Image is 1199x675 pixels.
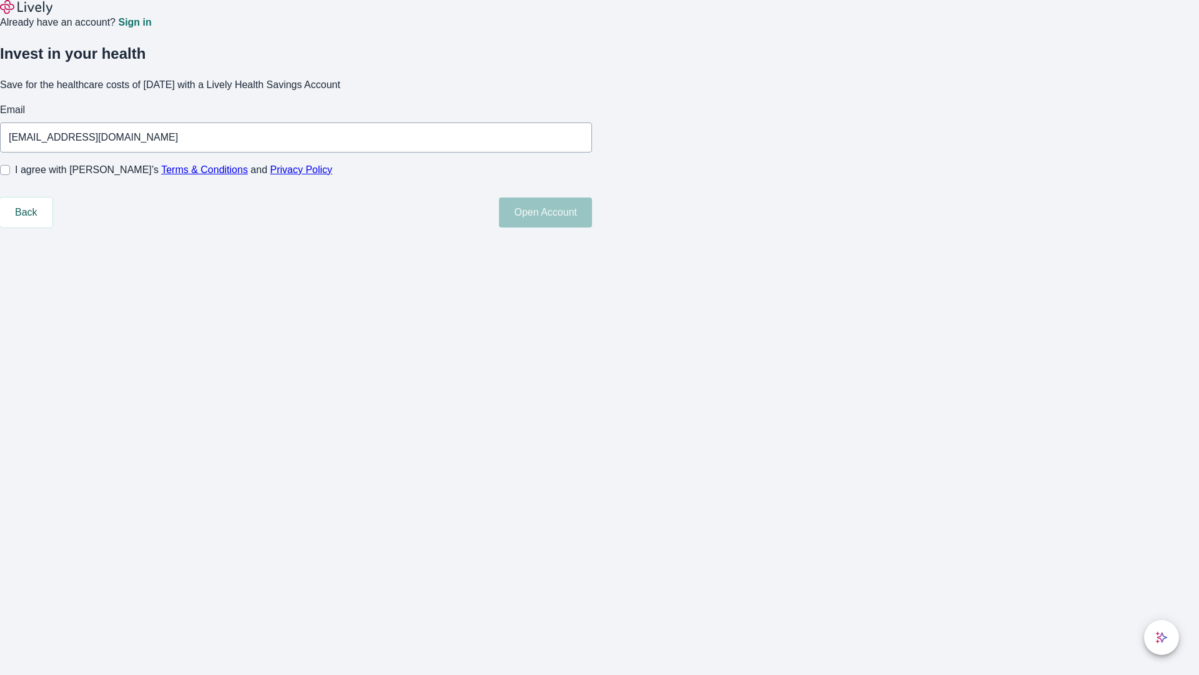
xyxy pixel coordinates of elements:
button: chat [1144,620,1179,655]
a: Terms & Conditions [161,164,248,175]
a: Sign in [118,17,151,27]
svg: Lively AI Assistant [1155,631,1168,644]
span: I agree with [PERSON_NAME]’s and [15,162,332,177]
a: Privacy Policy [270,164,333,175]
